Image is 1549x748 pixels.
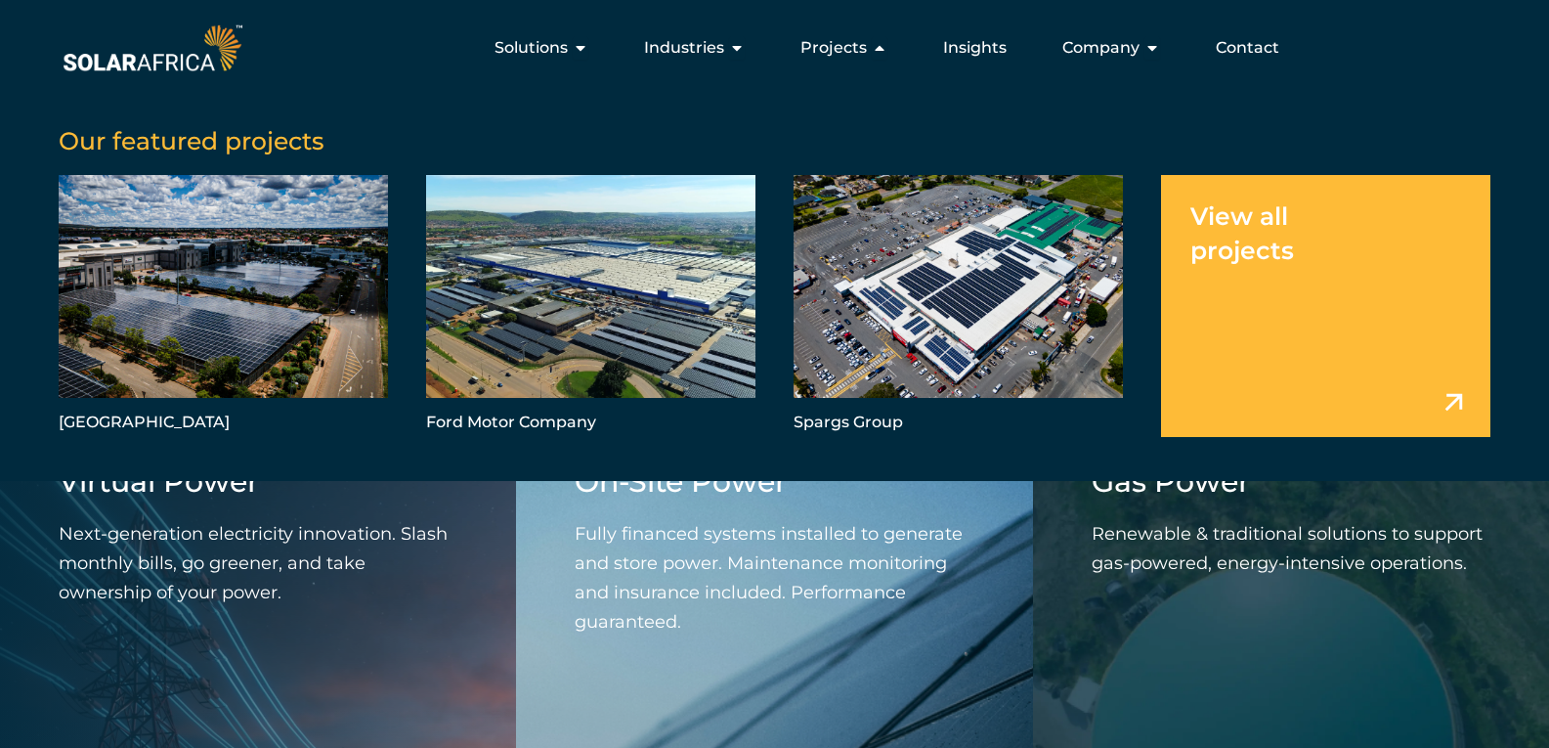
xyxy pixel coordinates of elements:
[575,523,963,633] span: Fully financed systems installed to generate and store power. Maintenance monitoring and insuranc...
[495,36,568,60] span: Solutions
[1216,36,1279,60] a: Contact
[1092,464,1490,500] h4: Gas Power
[800,36,867,60] span: Projects
[1092,523,1483,574] span: Renewable & traditional solutions to support gas-powered, energy-intensive operations.
[943,36,1007,60] a: Insights
[1062,36,1140,60] span: Company
[59,523,448,603] span: Next-generation electricity innovation. Slash monthly bills, go greener, and take ownership of yo...
[59,126,1490,155] h5: Our featured projects
[59,175,388,437] a: [GEOGRAPHIC_DATA]
[246,28,1295,67] nav: Menu
[644,36,724,60] span: Industries
[246,28,1295,67] div: Menu Toggle
[1161,175,1490,437] a: View all projects
[575,464,973,500] h4: On-Site Power
[59,464,457,500] h4: Virtual Power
